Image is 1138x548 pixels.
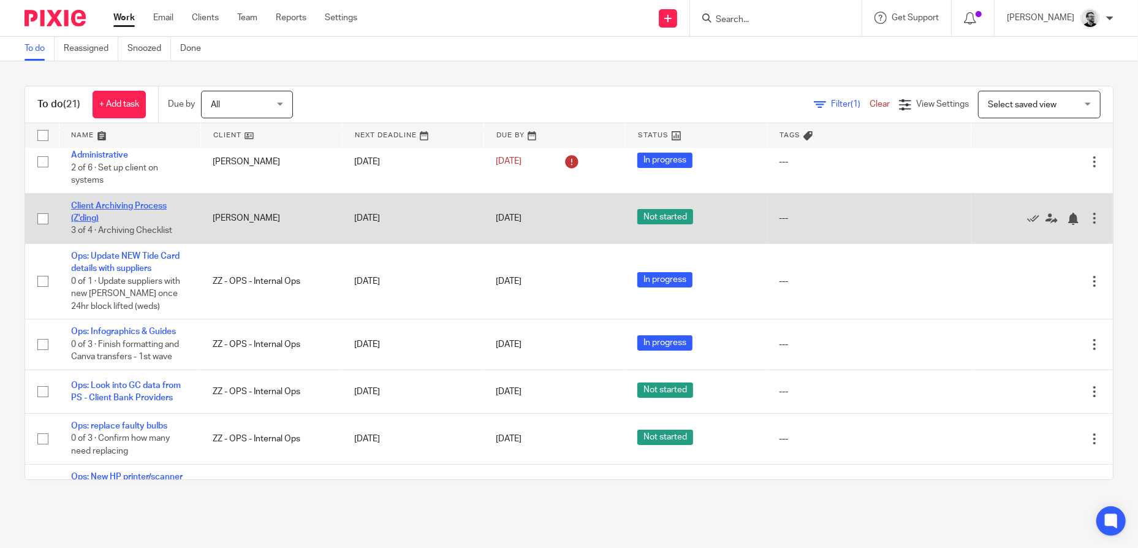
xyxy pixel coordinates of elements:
a: Work [113,12,135,24]
td: [DATE] [342,464,484,527]
td: [DATE] [342,130,484,193]
a: Ops: Look into GC data from PS - Client Bank Providers [71,381,181,402]
a: Ops: Update NEW Tide Card details with suppliers [71,252,180,273]
a: Ops: Infographics & Guides [71,327,176,336]
a: + Add task [93,91,146,118]
span: View Settings [916,100,969,108]
span: 0 of 3 · Confirm how many need replacing [71,435,170,456]
a: Clients [192,12,219,24]
td: ZZ - OPS - Internal Ops [200,414,342,464]
span: In progress [637,335,692,351]
span: 0 of 3 · Finish formatting and Canva transfers - 1st wave [71,340,179,362]
span: [DATE] [496,277,522,286]
p: [PERSON_NAME] [1007,12,1074,24]
td: [PERSON_NAME] [200,193,342,243]
div: --- [780,386,959,398]
a: Snoozed [127,37,171,61]
div: --- [780,212,959,224]
td: ZZ - OPS - Internal Ops [200,370,342,413]
span: In progress [637,153,692,168]
span: Not started [637,382,693,398]
span: Select saved view [988,101,1056,109]
a: Team [237,12,257,24]
a: Clear [870,100,890,108]
span: (1) [851,100,860,108]
td: [DATE] [342,193,484,243]
span: [DATE] [496,158,522,166]
td: [PERSON_NAME] [200,130,342,193]
td: [DATE] [342,414,484,464]
div: --- [780,156,959,168]
span: (21) [63,99,80,109]
a: Client Archiving Process (Z'ding) [71,202,167,223]
span: Not started [637,430,693,445]
span: 0 of 1 · Update suppliers with new [PERSON_NAME] once 24hr block lifted (weds) [71,277,180,311]
td: ZZ - OPS - Internal Ops [200,243,342,319]
span: [DATE] [496,214,522,223]
span: Filter [831,100,870,108]
span: In progress [637,272,692,287]
td: [DATE] [342,243,484,319]
div: --- [780,275,959,287]
a: To do [25,37,55,61]
a: Ops: replace faulty bulbs [71,422,167,430]
span: Not started [637,209,693,224]
a: Settings [325,12,357,24]
td: ZZ - OPS - Internal Ops [200,319,342,370]
td: ZZ - OPS - Internal Ops [200,464,342,527]
span: [DATE] [496,387,522,396]
span: All [211,101,220,109]
p: Due by [168,98,195,110]
a: Email [153,12,173,24]
a: Reassigned [64,37,118,61]
img: Pixie [25,10,86,26]
a: Reports [276,12,306,24]
img: Jack_2025.jpg [1080,9,1100,28]
span: Get Support [892,13,939,22]
span: 2 of 6 · Set up client on systems [71,164,158,185]
h1: To do [37,98,80,111]
a: Done [180,37,210,61]
span: [DATE] [496,435,522,443]
a: Mark as done [1027,212,1045,224]
td: [DATE] [342,319,484,370]
span: [DATE] [496,340,522,349]
span: Tags [780,132,800,139]
div: --- [780,338,959,351]
td: [DATE] [342,370,484,413]
div: --- [780,433,959,445]
a: Ops: New HP printer/scanner set-up [71,473,183,493]
span: 3 of 4 · Archiving Checklist [71,227,172,235]
input: Search [715,15,825,26]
